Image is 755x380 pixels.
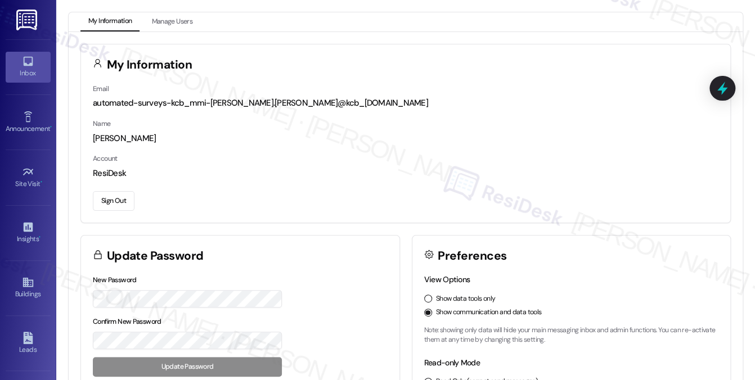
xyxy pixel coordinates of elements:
span: • [39,233,41,241]
h3: Preferences [438,250,506,262]
label: Confirm New Password [93,317,161,326]
label: Name [93,119,111,128]
label: Show communication and data tools [436,307,542,318]
a: Site Visit • [6,162,51,193]
label: Read-only Mode [424,358,480,368]
h3: My Information [107,59,192,71]
button: My Information [80,12,140,31]
p: Note: showing only data will hide your main messaging inbox and admin functions. You can re-activ... [424,325,719,345]
label: New Password [93,275,137,284]
label: Email [93,84,109,93]
img: ResiDesk Logo [16,10,39,30]
label: Account [93,154,118,163]
a: Buildings [6,273,51,303]
a: Leads [6,328,51,359]
label: Show data tools only [436,294,496,304]
span: • [50,123,52,131]
button: Manage Users [143,12,200,31]
label: View Options [424,274,470,284]
h3: Update Password [107,250,204,262]
button: Sign Out [93,191,134,211]
div: [PERSON_NAME] [93,133,718,144]
div: automated-surveys-kcb_mmi-[PERSON_NAME].[PERSON_NAME]@kcb_[DOMAIN_NAME] [93,97,718,109]
div: ResiDesk [93,168,718,179]
a: Inbox [6,52,51,82]
span: • [41,178,42,186]
a: Insights • [6,218,51,248]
